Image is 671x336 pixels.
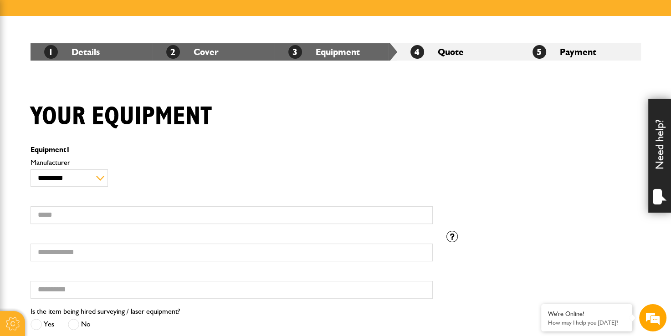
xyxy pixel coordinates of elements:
label: No [68,319,91,330]
div: Chat with us now [47,51,153,63]
a: 1Details [44,46,100,57]
input: Enter your last name [12,84,166,104]
li: Payment [519,43,641,61]
p: Equipment [31,146,433,153]
em: Start Chat [124,264,165,276]
span: 2 [166,45,180,59]
span: 3 [288,45,302,59]
h1: Your equipment [31,102,212,132]
label: Manufacturer [31,159,433,166]
label: Is the item being hired surveying / laser equipment? [31,308,180,315]
input: Enter your phone number [12,138,166,158]
div: We're Online! [548,310,625,318]
li: Quote [397,43,519,61]
label: Yes [31,319,54,330]
span: 5 [533,45,546,59]
li: Equipment [275,43,397,61]
span: 1 [44,45,58,59]
div: Minimize live chat window [149,5,171,26]
input: Enter your email address [12,111,166,131]
p: How may I help you today? [548,319,625,326]
span: 4 [410,45,424,59]
span: 1 [66,145,70,154]
div: Need help? [648,99,671,213]
textarea: Type your message and hit 'Enter' [12,165,166,257]
a: 2Cover [166,46,219,57]
img: d_20077148190_company_1631870298795_20077148190 [15,51,38,63]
